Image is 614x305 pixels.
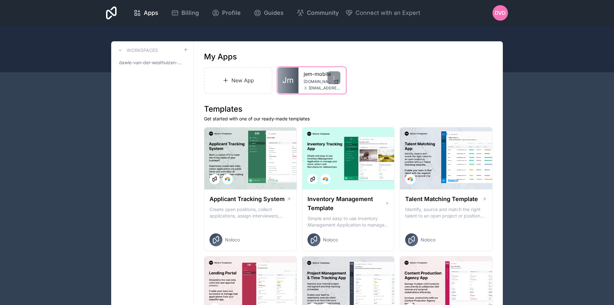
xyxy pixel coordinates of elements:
a: Billing [166,6,204,20]
span: Billing [181,8,199,17]
span: Apps [144,8,158,17]
span: Noloco [323,237,338,243]
p: Create open positions, collect applications, assign interviewers, centralise candidate feedback a... [210,206,291,219]
p: Get started with one of our ready-made templates [204,116,492,122]
span: Guides [264,8,284,17]
h3: Workspaces [127,47,158,54]
h1: Inventory Management Template [307,195,385,213]
img: Airtable Logo [323,177,328,182]
span: Dvd [495,9,506,17]
span: [EMAIL_ADDRESS][DOMAIN_NAME] [309,86,340,91]
h1: Applicant Tracking System [210,195,285,204]
span: dawie-van-der-westhuizen-workspace [119,59,183,66]
span: [DOMAIN_NAME] [304,79,331,84]
a: Community [291,6,344,20]
img: Airtable Logo [225,177,230,182]
a: Jm [278,67,298,93]
a: dawie-van-der-westhuizen-workspace [116,57,188,68]
span: Noloco [225,237,240,243]
span: Noloco [421,237,435,243]
a: New App [204,67,272,94]
img: Airtable Logo [408,177,413,182]
h1: Talent Matching Template [405,195,478,204]
a: Profile [207,6,246,20]
a: Apps [128,6,163,20]
a: jem-mobile [304,70,340,78]
span: Connect with an Expert [356,8,420,17]
a: Workspaces [116,46,158,54]
h1: My Apps [204,52,237,62]
a: Guides [249,6,289,20]
p: Identify, source and match the right talent to an open project or position with our Talent Matchi... [405,206,487,219]
button: Connect with an Expert [345,8,420,17]
h1: Templates [204,104,492,114]
span: Profile [222,8,241,17]
a: [DOMAIN_NAME] [304,79,340,84]
span: Jm [282,75,294,86]
p: Simple and easy to use Inventory Management Application to manage your stock, orders and Manufact... [307,215,389,228]
span: Community [307,8,339,17]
